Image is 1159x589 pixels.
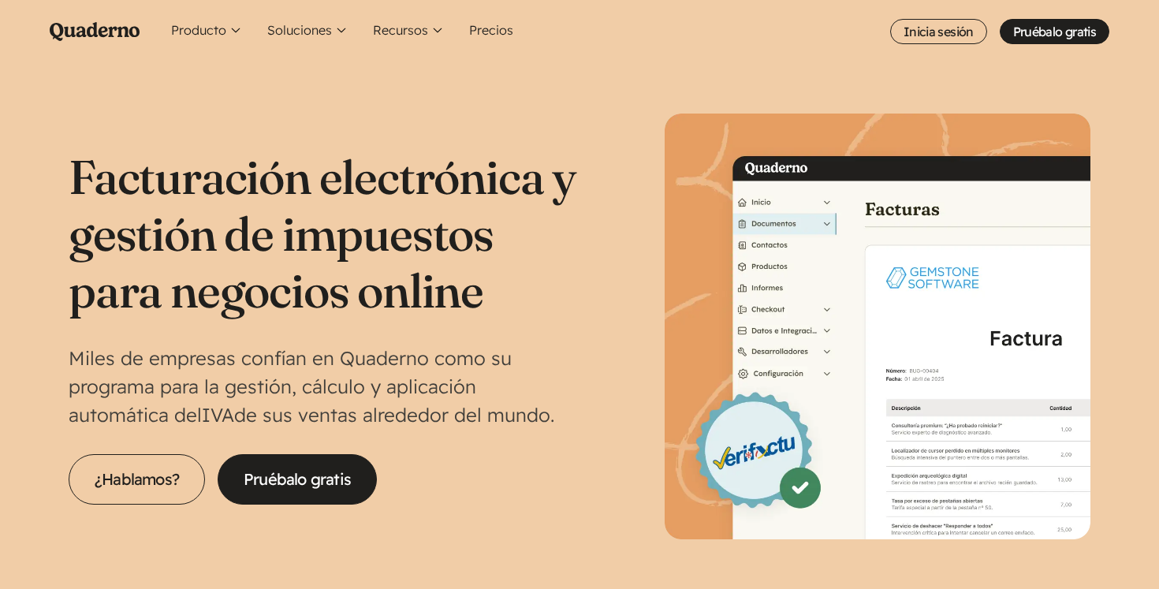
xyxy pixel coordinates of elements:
a: Inicia sesión [890,19,987,44]
abbr: Impuesto sobre el Valor Añadido [202,403,234,427]
h1: Facturación electrónica y gestión de impuestos para negocios online [69,148,579,319]
a: Pruébalo gratis [218,454,377,505]
p: Miles de empresas confían en Quaderno como su programa para la gestión, cálculo y aplicación auto... [69,344,579,429]
img: Interfaz de Quaderno mostrando la página Factura con el distintivo Verifactu [665,114,1090,539]
a: Pruébalo gratis [1000,19,1109,44]
a: ¿Hablamos? [69,454,205,505]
